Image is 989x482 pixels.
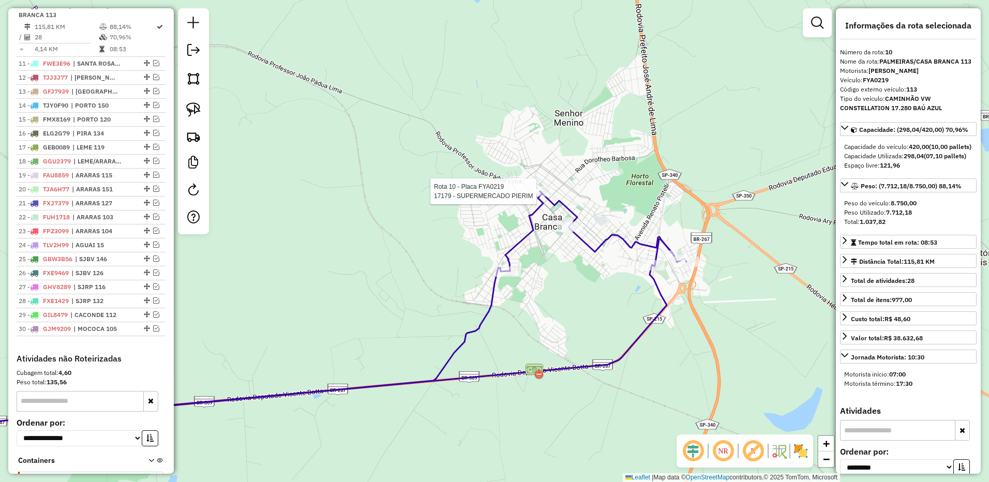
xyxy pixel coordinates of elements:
strong: 298,04 [904,152,924,160]
img: Selecionar atividades - laço [186,102,201,117]
em: Alterar sequência das rotas [144,172,150,178]
em: Alterar sequência das rotas [144,74,150,80]
span: PORTO 150 [71,101,118,110]
div: Número da rota: [840,48,977,57]
div: Espaço livre: [844,161,972,170]
div: Motorista início: [844,370,972,379]
td: 70,96% [109,32,156,42]
span: 19 - [19,171,69,179]
a: Jornada Motorista: 10:30 [840,350,977,364]
span: 27 - [19,283,71,291]
em: Alterar sequência das rotas [144,200,150,206]
span: FWE3E96 [43,59,70,67]
em: Alterar sequência das rotas [144,144,150,150]
a: Capacidade: (298,04/420,00) 70,96% [840,122,977,136]
span: 29 - [19,311,68,319]
i: Rota otimizada [157,24,163,30]
em: Visualizar rota [153,88,159,94]
em: Alterar sequência das rotas [144,325,150,332]
span: Peso: (7.712,18/8.750,00) 88,14% [861,182,962,190]
div: Total: [844,217,972,227]
span: SANTA ROSA/SAO SIMAO/LUIS ANTONIO 149 [73,59,121,68]
em: Visualizar rota [153,172,159,178]
strong: 7.712,18 [886,208,912,216]
em: Visualizar rota [153,283,159,290]
div: Map data © contributors,© 2025 TomTom, Microsoft [623,473,840,482]
em: Visualizar rota [153,242,159,248]
button: Ordem crescente [953,459,970,475]
span: Exibir rótulo [741,439,766,463]
em: Visualizar rota [153,60,159,66]
em: Visualizar rota [153,102,159,108]
span: 20 - [19,185,69,193]
img: SP215, KM65+550, LESTE, SANTA CRUZ [525,362,544,381]
span: 115,81 KM [904,258,935,265]
label: Ordenar por: [840,445,977,458]
div: Total de itens: [851,295,912,305]
strong: 17:30 [896,380,912,387]
em: Alterar sequência das rotas [144,102,150,108]
span: ARARAS 151 [72,185,119,194]
img: Fluxo de ruas [771,443,787,459]
strong: 121,96 [880,161,900,169]
span: FAU8859 [43,171,69,179]
em: Alterar sequência das rotas [144,60,150,66]
span: 25 - [19,255,72,263]
em: Visualizar rota [153,325,159,332]
button: Ordem crescente [142,430,158,446]
span: TJJ3J77 [43,73,68,81]
strong: 4,60 [58,369,71,376]
em: Visualizar rota [153,200,159,206]
em: Visualizar rota [153,186,159,192]
a: Nova sessão e pesquisa [183,12,204,36]
span: GGU2379 [43,157,71,165]
a: Zoom in [818,436,834,451]
em: Alterar sequência das rotas [144,88,150,94]
span: GFJ7939 [43,87,69,95]
span: GIL8479 [43,311,68,319]
em: Visualizar rota [153,158,159,164]
i: % de utilização da cubagem [99,34,107,40]
span: 15 - [19,115,70,123]
div: Peso total: [17,378,166,387]
a: Zoom out [818,451,834,467]
span: ARARAS 127 [71,199,119,208]
strong: 420,00 [909,143,929,150]
i: % de utilização do peso [99,24,107,30]
em: Alterar sequência das rotas [144,186,150,192]
span: Ocultar NR [711,439,736,463]
span: 11 - [19,59,70,67]
span: FXJ7379 [43,199,69,207]
a: Peso: (7.712,18/8.750,00) 88,14% [840,178,977,192]
span: MOCOCA 105 [73,324,121,334]
strong: PALMEIRAS/CASA BRANCA 113 [879,57,971,65]
span: LUIS ANTONIO 152 [70,73,118,82]
div: Motorista: [840,66,977,76]
div: Capacidade Utilizada: [844,152,972,161]
td: / [19,32,24,42]
em: Visualizar rota [153,228,159,234]
em: Visualizar rota [153,255,159,262]
i: Tempo total em rota [99,46,104,52]
em: Visualizar rota [153,74,159,80]
em: Alterar sequência das rotas [144,242,150,248]
span: SJBV 146 [75,254,123,264]
a: Tempo total em rota: 08:53 [840,235,977,249]
div: Custo total: [851,314,910,324]
a: Distância Total:115,81 KM [840,254,977,268]
a: Leaflet [625,474,650,481]
span: 17 - [19,143,70,151]
span: FPZ3099 [43,227,69,235]
em: Visualizar rota [153,297,159,304]
span: Peso do veículo: [844,199,917,207]
a: Total de atividades:28 [840,273,977,287]
label: Ordenar por: [17,416,166,429]
strong: (10,00 pallets) [929,143,971,150]
span: Capacidade: (298,04/420,00) 70,96% [859,126,968,133]
div: Cubagem total: [17,368,166,378]
strong: 135,56 [47,378,67,386]
strong: (07,10 pallets) [924,152,966,160]
strong: 1.037,82 [860,218,886,225]
a: Reroteirizar Sessão [183,179,204,203]
em: Alterar sequência das rotas [144,214,150,220]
